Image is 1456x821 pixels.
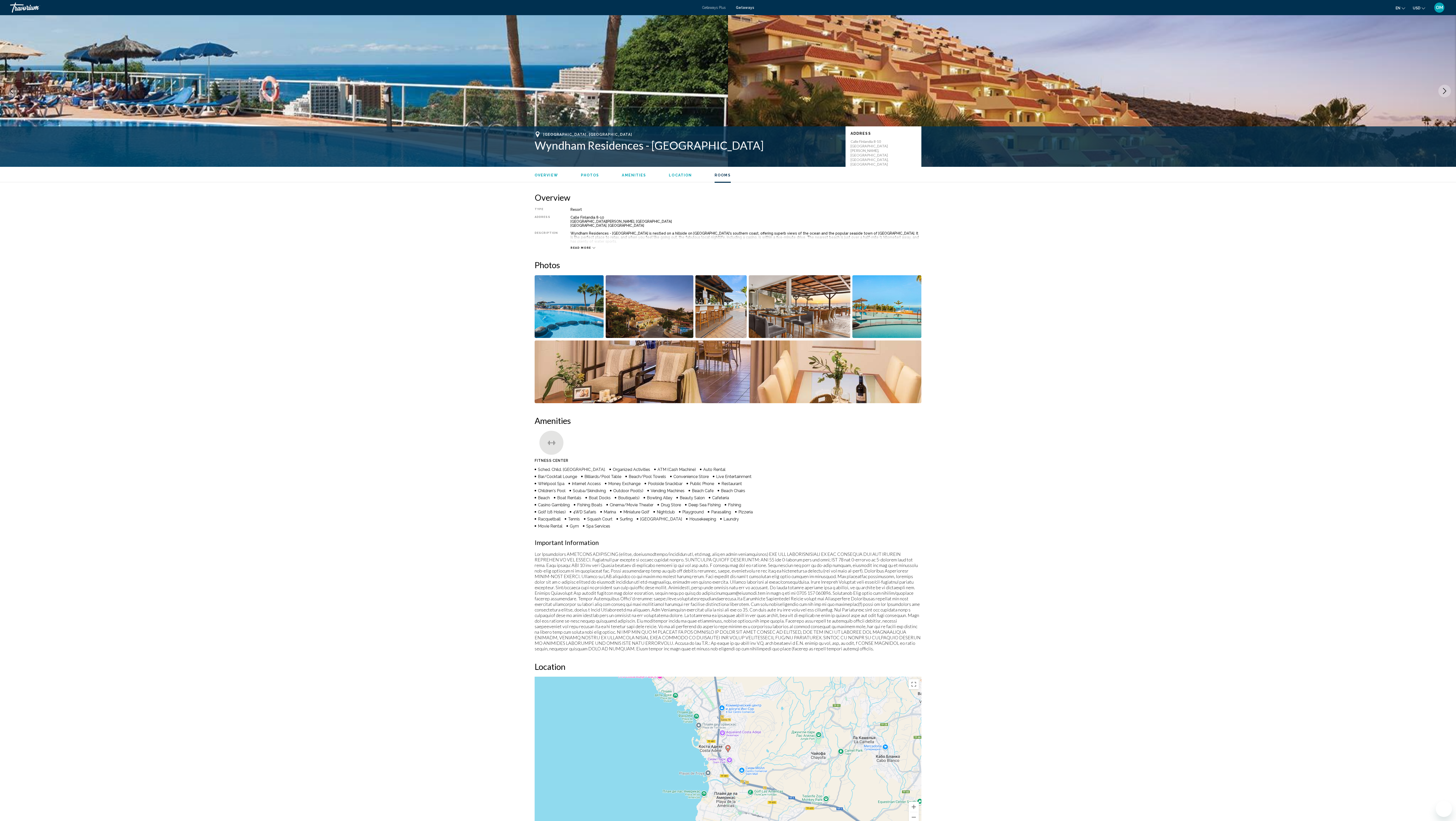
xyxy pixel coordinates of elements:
[640,517,682,521] span: [GEOGRAPHIC_DATA]
[629,474,666,479] span: Beach/Pool Towels
[535,208,558,212] div: Type
[538,503,570,507] span: Casino Gambling
[535,416,921,426] h2: Amenities
[657,510,675,514] span: Nightclub
[535,231,558,243] div: Description
[1436,5,1443,10] span: OM
[10,3,697,13] a: Travorium
[647,495,672,500] span: Bowling Alley
[606,275,694,338] button: Open full-screen image slider
[572,481,601,486] span: Internet Access
[661,503,681,507] span: Drug Store
[543,132,632,136] span: [GEOGRAPHIC_DATA], [GEOGRAPHIC_DATA]
[1433,2,1446,13] button: User Menu
[669,173,692,177] button: Location
[571,246,591,249] span: Read more
[1413,4,1425,12] button: Change currency
[715,173,731,177] button: Rooms
[1438,85,1451,97] button: Next image
[571,208,921,212] div: Resort
[535,192,921,202] h2: Overview
[568,517,580,521] span: Tennis
[851,139,891,167] p: Calle Finlandia 8-10 [GEOGRAPHIC_DATA][PERSON_NAME], [GEOGRAPHIC_DATA] [GEOGRAPHIC_DATA], [GEOGRA...
[1413,6,1420,10] span: USD
[573,510,596,514] span: 4WD Safaris
[571,215,921,227] div: Calle Finlandia 8-10 [GEOGRAPHIC_DATA][PERSON_NAME], [GEOGRAPHIC_DATA] [GEOGRAPHIC_DATA], [GEOGRA...
[538,524,562,529] span: Movie Rental
[728,503,741,507] span: Fishing
[1436,801,1452,817] iframe: Кнопка запуска окна обмена сообщениями
[749,275,851,338] button: Open full-screen image slider
[622,173,646,177] button: Amenities
[538,495,550,500] span: Beach
[604,510,616,514] span: Marina
[535,173,558,177] button: Overview
[535,459,568,463] span: Fitness Center
[851,131,916,135] p: Address
[535,139,840,152] h1: Wyndham Residences - [GEOGRAPHIC_DATA]
[584,474,621,479] span: Billiards/Pool Table
[688,503,721,507] span: Deep Sea Fishing
[535,215,558,227] div: Address
[573,488,606,493] span: Scuba/Skindiving
[909,679,919,689] button: Включить полноэкранный режим
[570,524,579,529] span: Gym
[586,524,610,529] span: Spa Services
[711,510,731,514] span: Parasailing
[657,467,696,472] span: ATM (Cash Machine)
[538,517,561,521] span: Racquetball
[695,275,747,338] button: Open full-screen image slider
[682,510,704,514] span: Playground
[535,539,921,546] h2: Important Information
[535,662,921,672] h2: Location
[571,246,595,250] button: Read more
[577,503,602,507] span: Fishing Boats
[535,340,921,403] button: Open full-screen image slider
[673,474,709,479] span: Convenience Store
[703,467,725,472] span: Auto Rental
[538,510,566,514] span: Golf (18 Holes)
[613,488,643,493] span: Outdoor Pool(s)
[690,481,714,486] span: Public Phone
[721,481,742,486] span: Restaurant
[535,275,604,338] button: Open full-screen image slider
[648,481,682,486] span: Poolside Snackbar
[712,495,729,500] span: Cafeteria
[736,6,754,10] a: Getaways
[535,260,921,270] h2: Photos
[716,474,752,479] span: Live Entertainment
[680,495,705,500] span: Beauty Salon
[587,517,612,521] span: Squash Court
[589,495,611,500] span: Boat Docks
[689,517,716,521] span: Housekeeping
[535,551,921,651] p: Lor Ipsumdolors AMETCONS ADIPISCING (elitse, doeiusmodtempo/incididun utl, etd mag, aliq en admin...
[571,231,921,243] div: Wyndham Residences - [GEOGRAPHIC_DATA] is nestled on a hillside on [GEOGRAPHIC_DATA]'s southern c...
[581,173,599,177] button: Photos
[557,495,581,500] span: Boat Rentals
[721,488,745,493] span: Beach Chairs
[538,481,564,486] span: Whirlpool Spa
[610,503,653,507] span: Cinema/Movie Theater
[723,517,739,521] span: Laundry
[613,467,650,472] span: Organized Activities
[738,510,753,514] span: Pizzeria
[538,467,605,472] span: Sched. Child. [GEOGRAPHIC_DATA].
[692,488,714,493] span: Beach Cafe
[623,510,649,514] span: Miniature Golf
[618,495,640,500] span: Boutique(s)
[852,275,921,338] button: Open full-screen image slider
[538,474,577,479] span: Bar/Cocktail Lounge
[909,802,919,812] button: Увеличить
[702,6,726,10] a: Getaways Plus
[1396,4,1405,12] button: Change language
[608,481,641,486] span: Money Exchange
[538,488,565,493] span: Children's Pool
[620,517,633,521] span: Surfing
